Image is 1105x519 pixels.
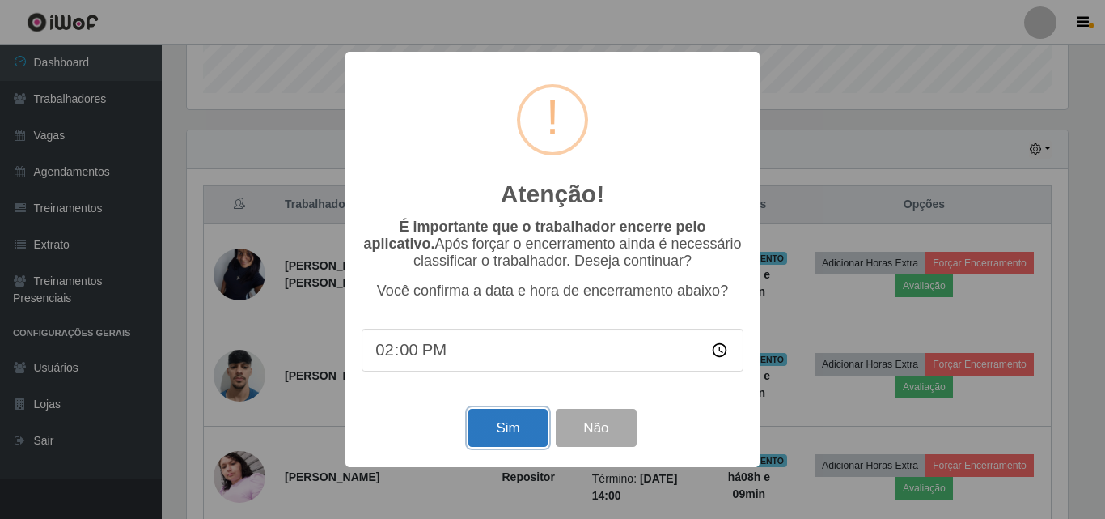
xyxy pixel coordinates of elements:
p: Você confirma a data e hora de encerramento abaixo? [362,283,743,300]
button: Sim [468,409,547,447]
h2: Atenção! [501,180,604,209]
p: Após forçar o encerramento ainda é necessário classificar o trabalhador. Deseja continuar? [362,219,743,270]
button: Não [556,409,636,447]
b: É importante que o trabalhador encerre pelo aplicativo. [363,219,705,252]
